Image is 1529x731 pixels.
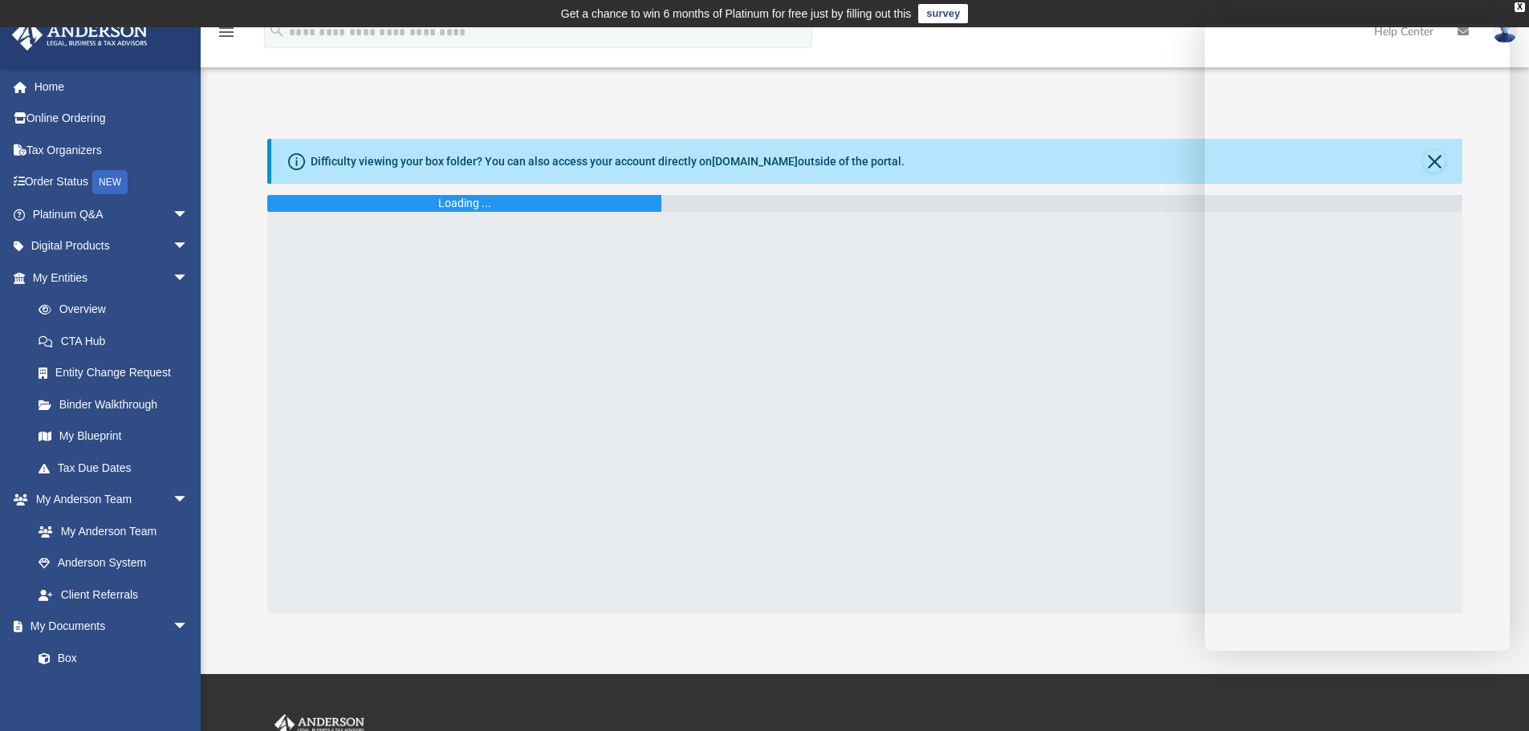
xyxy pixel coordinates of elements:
[22,452,213,484] a: Tax Due Dates
[11,230,213,262] a: Digital Productsarrow_drop_down
[11,198,213,230] a: Platinum Q&Aarrow_drop_down
[22,642,197,674] a: Box
[7,19,152,51] img: Anderson Advisors Platinum Portal
[173,230,205,263] span: arrow_drop_down
[11,166,213,199] a: Order StatusNEW
[11,71,213,103] a: Home
[11,134,213,166] a: Tax Organizers
[918,4,968,23] a: survey
[173,198,205,231] span: arrow_drop_down
[22,294,213,326] a: Overview
[217,30,236,42] a: menu
[268,22,286,39] i: search
[22,388,213,420] a: Binder Walkthrough
[217,22,236,42] i: menu
[22,325,213,357] a: CTA Hub
[438,195,491,212] div: Loading ...
[173,262,205,294] span: arrow_drop_down
[561,4,912,23] div: Get a chance to win 6 months of Platinum for free just by filling out this
[173,484,205,517] span: arrow_drop_down
[22,547,205,579] a: Anderson System
[22,674,205,706] a: Meeting Minutes
[22,579,205,611] a: Client Referrals
[11,484,205,516] a: My Anderson Teamarrow_drop_down
[11,103,213,135] a: Online Ordering
[1205,24,1510,651] iframe: Chat Window
[173,611,205,644] span: arrow_drop_down
[311,153,905,170] div: Difficulty viewing your box folder? You can also access your account directly on outside of the p...
[1515,2,1525,12] div: close
[22,357,213,389] a: Entity Change Request
[712,155,798,168] a: [DOMAIN_NAME]
[92,170,128,194] div: NEW
[11,262,213,294] a: My Entitiesarrow_drop_down
[22,420,205,453] a: My Blueprint
[22,515,197,547] a: My Anderson Team
[11,611,205,643] a: My Documentsarrow_drop_down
